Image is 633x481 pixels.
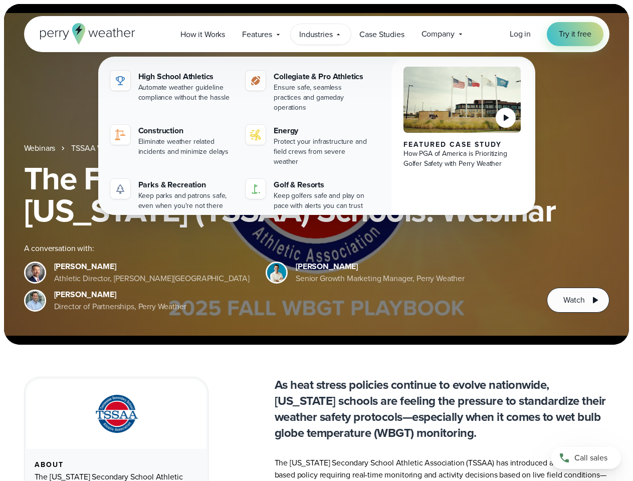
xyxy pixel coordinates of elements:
span: Call sales [574,452,607,464]
div: Automate weather guideline compliance without the hassle [138,83,234,103]
div: [PERSON_NAME] [296,261,465,273]
img: highschool-icon.svg [114,75,126,87]
a: Log in [510,28,531,40]
div: [PERSON_NAME] [54,289,186,301]
nav: Breadcrumb [24,142,609,154]
div: About [35,461,198,469]
div: Ensure safe, seamless practices and gameday operations [274,83,369,113]
div: Director of Partnerships, Perry Weather [54,301,186,313]
img: Spencer Patton, Perry Weather [267,263,286,282]
span: How it Works [180,29,225,41]
div: A conversation with: [24,243,531,255]
a: Case Studies [351,24,412,45]
span: Company [421,28,455,40]
a: Webinars [24,142,56,154]
a: Parks & Recreation Keep parks and patrons safe, even when you're not there [106,175,238,215]
button: Watch [547,288,609,313]
a: Call sales [551,447,621,469]
div: Collegiate & Pro Athletics [274,71,369,83]
img: proathletics-icon@2x-1.svg [250,75,262,87]
img: TSSAA-Tennessee-Secondary-School-Athletic-Association.svg [83,391,150,437]
div: Senior Growth Marketing Manager, Perry Weather [296,273,465,285]
div: Athletic Director, [PERSON_NAME][GEOGRAPHIC_DATA] [54,273,250,285]
div: High School Athletics [138,71,234,83]
p: As heat stress policies continue to evolve nationwide, [US_STATE] schools are feeling the pressur... [275,377,609,441]
div: Construction [138,125,234,137]
div: Energy [274,125,369,137]
div: Keep golfers safe and play on pace with alerts you can trust [274,191,369,211]
a: PGA of America, Frisco Campus Featured Case Study How PGA of America is Prioritizing Golfer Safet... [391,59,533,223]
a: TSSAA WBGT Fall Playbook [71,142,166,154]
div: Featured Case Study [403,141,521,149]
div: Protect your infrastructure and field crews from severe weather [274,137,369,167]
a: High School Athletics Automate weather guideline compliance without the hassle [106,67,238,107]
div: [PERSON_NAME] [54,261,250,273]
img: Jeff Wood [26,291,45,310]
div: How PGA of America is Prioritizing Golfer Safety with Perry Weather [403,149,521,169]
span: Try it free [559,28,591,40]
img: construction perry weather [114,129,126,141]
h1: The Fall WBGT Playbook for [US_STATE] (TSSAA) Schools: Webinar [24,162,609,226]
span: Case Studies [359,29,404,41]
div: Eliminate weather related incidents and minimize delays [138,137,234,157]
span: Features [242,29,272,41]
span: Industries [299,29,332,41]
img: Brian Wyatt [26,263,45,282]
img: golf-iconV2.svg [250,183,262,195]
div: Parks & Recreation [138,179,234,191]
img: energy-icon@2x-1.svg [250,129,262,141]
div: Golf & Resorts [274,179,369,191]
a: Golf & Resorts Keep golfers safe and play on pace with alerts you can trust [242,175,373,215]
a: construction perry weather Construction Eliminate weather related incidents and minimize delays [106,121,238,161]
img: parks-icon-grey.svg [114,183,126,195]
div: Keep parks and patrons safe, even when you're not there [138,191,234,211]
a: Try it free [547,22,603,46]
span: Watch [563,294,584,306]
a: Energy Protect your infrastructure and field crews from severe weather [242,121,373,171]
a: How it Works [172,24,234,45]
img: PGA of America, Frisco Campus [403,67,521,133]
a: Collegiate & Pro Athletics Ensure safe, seamless practices and gameday operations [242,67,373,117]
